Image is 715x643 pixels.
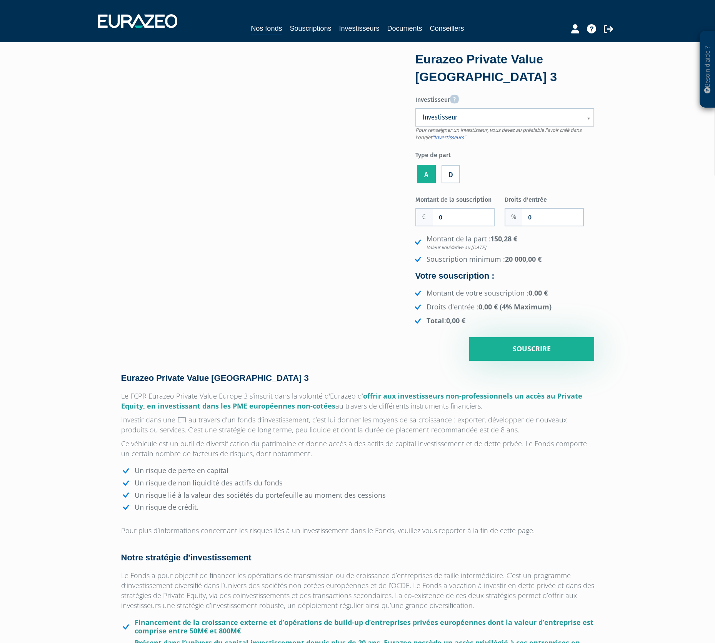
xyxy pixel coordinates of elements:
span: Pour renseigner un investisseur, vous devez au préalable l'avoir créé dans l'onglet [415,126,582,141]
a: "Investisseurs" [432,134,466,141]
a: Investisseurs [339,23,379,34]
div: Eurazeo Private Value [GEOGRAPHIC_DATA] 3 [415,51,594,86]
input: Souscrire [469,337,594,361]
a: Nos fonds [251,23,282,35]
li: Montant de votre souscription : [413,288,594,298]
p: Ce véhicule est un outil de diversification du patrimoine et donne accès à des actifs de capital ... [121,439,594,459]
p: Pour plus d’informations concernant les risques liés à un investissement dans le Fonds, veuillez ... [121,525,594,535]
label: Droits d'entrée [505,193,594,204]
label: Montant de la souscription [415,193,505,204]
li: Un risque de non liquidité des actifs du fonds [121,479,594,487]
p: Besoin d'aide ? [703,35,712,104]
p: Le Fonds a pour objectif de financer les opérations de transmission ou de croissance d’entreprise... [121,570,594,610]
h4: Notre stratégie d'investissement [121,553,594,562]
a: Documents [387,23,422,34]
strong: 150,28 € [427,234,594,251]
strong: 20 000,00 € [505,254,542,264]
label: Investisseur [415,92,594,105]
span: offrir aux investisseurs non-professionnels un accès au Private Equity, en investissant dans les ... [121,391,582,410]
li: Souscription minimum : [413,254,594,264]
li: Un risque de perte en capital [121,467,594,475]
strong: Total [427,316,444,325]
a: Souscriptions [290,23,331,34]
strong: 0,00 € [528,288,548,297]
li: Un risque de crédit. [121,503,594,512]
iframe: YouTube video player [121,54,393,207]
label: Type de part [415,148,594,160]
strong: 0,00 € [446,316,465,325]
p: Investir dans une ETI au travers d’un fonds d’investissement, c’est lui donner les moyens de sa c... [121,415,594,435]
h4: Eurazeo Private Value [GEOGRAPHIC_DATA] 3 [121,374,594,383]
li: Droits d'entrée : [413,302,594,312]
label: D [442,165,460,183]
input: Frais d'entrée [522,209,583,226]
span: Financement de la croissance externe et d’opérations de build-up d’entreprises privées européenne... [135,618,593,635]
em: Valeur liquidative au [DATE] [427,244,594,251]
li: Montant de la part : [413,234,594,251]
input: Montant de la souscription souhaité [433,209,494,226]
img: 1732889491-logotype_eurazeo_blanc_rvb.png [98,14,177,28]
li: Un risque lié à la valeur des sociétés du portefeuille au moment des cessions [121,491,594,500]
span: Investisseur [423,113,577,122]
strong: 0,00 € (4% Maximum) [478,302,552,311]
a: Conseillers [430,23,464,34]
li: : [413,316,594,326]
label: A [417,165,436,183]
p: Le FCPR Eurazeo Private Value Europe 3 s’inscrit dans la volonté d'Eurazeo d’ au travers de diffé... [121,391,594,411]
h4: Votre souscription : [415,271,594,281]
